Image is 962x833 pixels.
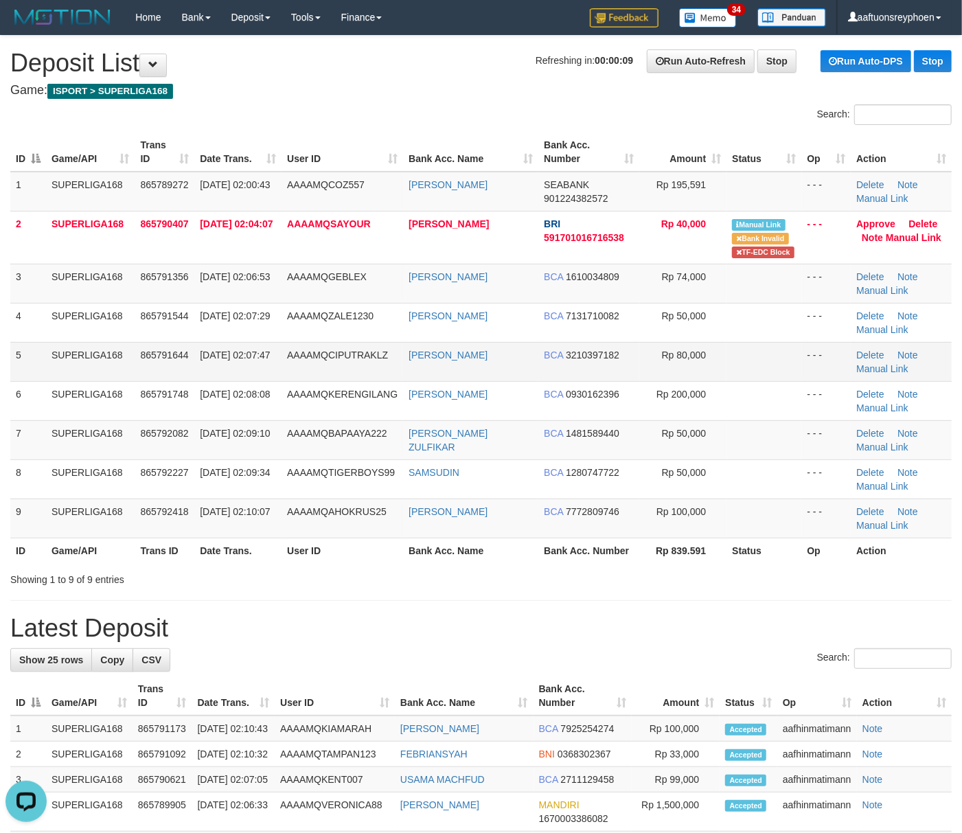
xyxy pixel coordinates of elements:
[46,459,135,499] td: SUPERLIGA168
[856,428,884,439] a: Delete
[856,193,908,204] a: Manual Link
[275,716,395,742] td: AAAAMQKIAMARAH
[544,467,563,478] span: BCA
[409,350,488,361] a: [PERSON_NAME]
[135,133,194,172] th: Trans ID: activate to sort column ascending
[732,247,794,258] span: Transfer EDC blocked
[46,792,133,832] td: SUPERLIGA168
[662,467,707,478] span: Rp 50,000
[558,749,611,760] span: Copy 0368302367 to clipboard
[10,567,391,586] div: Showing 1 to 9 of 9 entries
[897,179,918,190] a: Note
[409,310,488,321] a: [PERSON_NAME]
[287,179,365,190] span: AAAAMQCOZ557
[10,211,46,264] td: 2
[46,342,135,381] td: SUPERLIGA168
[886,232,941,243] a: Manual Link
[802,342,851,381] td: - - -
[539,774,558,785] span: BCA
[200,350,270,361] span: [DATE] 02:07:47
[534,676,632,716] th: Bank Acc. Number: activate to sort column ascending
[46,133,135,172] th: Game/API: activate to sort column ascending
[679,8,737,27] img: Button%20Memo.svg
[897,506,918,517] a: Note
[856,350,884,361] a: Delete
[856,402,908,413] a: Manual Link
[544,310,563,321] span: BCA
[802,133,851,172] th: Op: activate to sort column ascending
[200,506,270,517] span: [DATE] 02:10:07
[536,55,633,66] span: Refreshing in:
[10,538,46,563] th: ID
[856,506,884,517] a: Delete
[862,799,883,810] a: Note
[287,389,398,400] span: AAAAMQKERENGILANG
[200,179,270,190] span: [DATE] 02:00:43
[200,218,273,229] span: [DATE] 02:04:07
[656,179,706,190] span: Rp 195,591
[544,350,563,361] span: BCA
[639,133,726,172] th: Amount: activate to sort column ascending
[817,104,952,125] label: Search:
[287,428,387,439] span: AAAAMQBAPAAYA222
[10,615,952,642] h1: Latest Deposit
[566,389,619,400] span: Copy 0930162396 to clipboard
[400,723,479,734] a: [PERSON_NAME]
[100,654,124,665] span: Copy
[725,800,766,812] span: Accepted
[200,467,270,478] span: [DATE] 02:09:34
[200,310,270,321] span: [DATE] 02:07:29
[897,389,918,400] a: Note
[726,133,801,172] th: Status: activate to sort column ascending
[732,219,785,231] span: Manually Linked
[133,676,192,716] th: Trans ID: activate to sort column ascending
[757,49,797,73] a: Stop
[409,179,488,190] a: [PERSON_NAME]
[140,506,188,517] span: 865792418
[400,749,468,760] a: FEBRIANSYAH
[47,84,173,99] span: ISPORT > SUPERLIGA168
[725,749,766,761] span: Accepted
[192,716,275,742] td: [DATE] 02:10:43
[46,381,135,420] td: SUPERLIGA168
[46,767,133,792] td: SUPERLIGA168
[632,742,720,767] td: Rp 33,000
[403,133,538,172] th: Bank Acc. Name: activate to sort column ascending
[656,389,706,400] span: Rp 200,000
[561,774,615,785] span: Copy 2711129458 to clipboard
[91,648,133,672] a: Copy
[200,271,270,282] span: [DATE] 02:06:53
[10,84,952,98] h4: Game:
[856,179,884,190] a: Delete
[802,303,851,342] td: - - -
[133,767,192,792] td: 865790621
[287,467,395,478] span: AAAAMQTIGERBOYS99
[19,654,83,665] span: Show 25 rows
[538,538,639,563] th: Bank Acc. Number
[400,799,479,810] a: [PERSON_NAME]
[10,742,46,767] td: 2
[856,310,884,321] a: Delete
[409,389,488,400] a: [PERSON_NAME]
[856,285,908,296] a: Manual Link
[409,218,489,229] a: [PERSON_NAME]
[46,676,133,716] th: Game/API: activate to sort column ascending
[662,310,707,321] span: Rp 50,000
[46,420,135,459] td: SUPERLIGA168
[133,742,192,767] td: 865791092
[777,767,857,792] td: aafhinmatimann
[46,264,135,303] td: SUPERLIGA168
[727,3,746,16] span: 34
[10,767,46,792] td: 3
[140,389,188,400] span: 865791748
[539,723,558,734] span: BCA
[854,104,952,125] input: Search:
[133,792,192,832] td: 865789905
[862,749,883,760] a: Note
[862,774,883,785] a: Note
[897,350,918,361] a: Note
[10,342,46,381] td: 5
[140,310,188,321] span: 865791544
[661,218,706,229] span: Rp 40,000
[46,211,135,264] td: SUPERLIGA168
